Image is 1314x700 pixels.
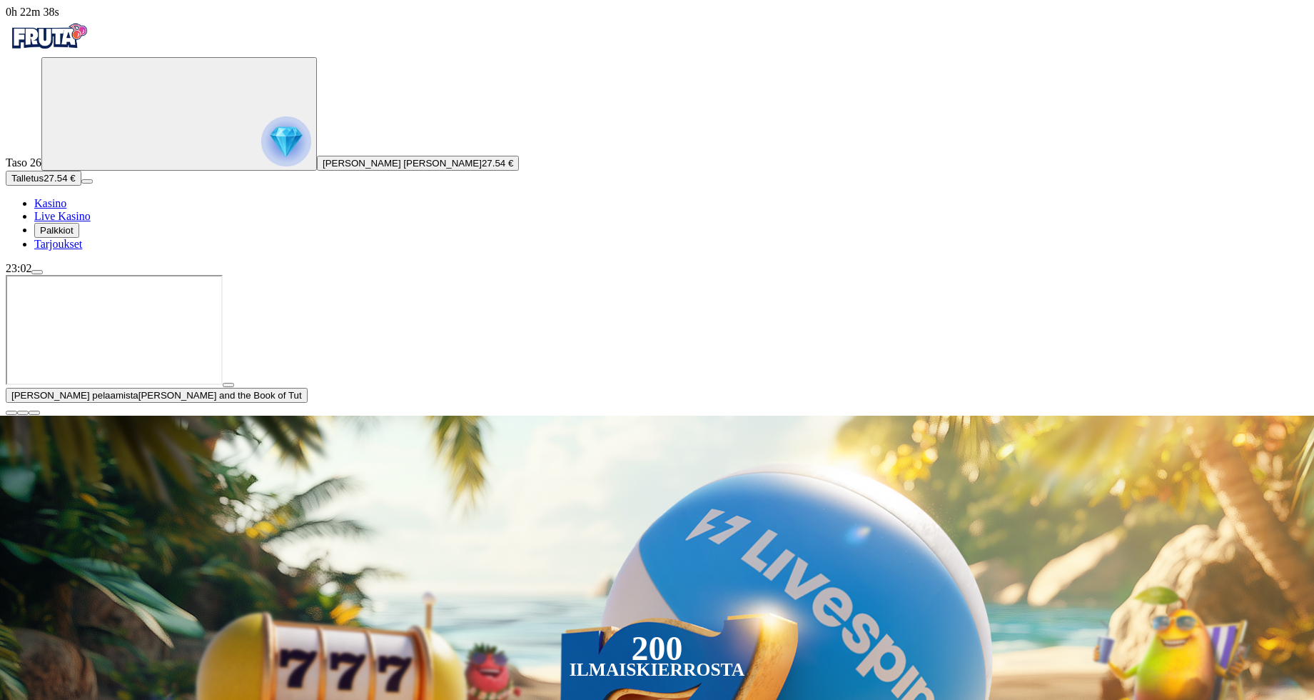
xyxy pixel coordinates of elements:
button: Talletusplus icon27.54 € [6,171,81,186]
span: 23:02 [6,262,31,274]
button: reward iconPalkkiot [34,223,79,238]
span: Tarjoukset [34,238,82,250]
span: user session time [6,6,59,18]
button: close icon [6,411,17,415]
a: diamond iconKasino [34,197,66,209]
iframe: John Hunter and the Book of Tut [6,275,223,385]
img: Fruta [6,19,91,54]
button: [PERSON_NAME] pelaamista[PERSON_NAME] and the Book of Tut [6,388,308,403]
span: [PERSON_NAME] pelaamista [11,390,138,401]
a: poker-chip iconLive Kasino [34,210,91,222]
button: reward progress [41,57,317,171]
span: Kasino [34,197,66,209]
span: 27.54 € [44,173,75,184]
span: [PERSON_NAME] and the Book of Tut [138,390,302,401]
span: Palkkiot [40,225,74,236]
span: Taso 26 [6,156,41,169]
div: 200 [631,640,682,657]
nav: Primary [6,19,1308,251]
span: 27.54 € [482,158,513,169]
a: gift-inverted iconTarjoukset [34,238,82,250]
img: reward progress [261,116,311,166]
span: Talletus [11,173,44,184]
span: Live Kasino [34,210,91,222]
div: Ilmaiskierrosta [570,661,745,679]
a: Fruta [6,44,91,56]
span: [PERSON_NAME] [PERSON_NAME] [323,158,482,169]
button: fullscreen icon [29,411,40,415]
button: menu [81,179,93,184]
button: chevron-down icon [17,411,29,415]
button: [PERSON_NAME] [PERSON_NAME]27.54 € [317,156,519,171]
button: play icon [223,383,234,387]
button: menu [31,270,43,274]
